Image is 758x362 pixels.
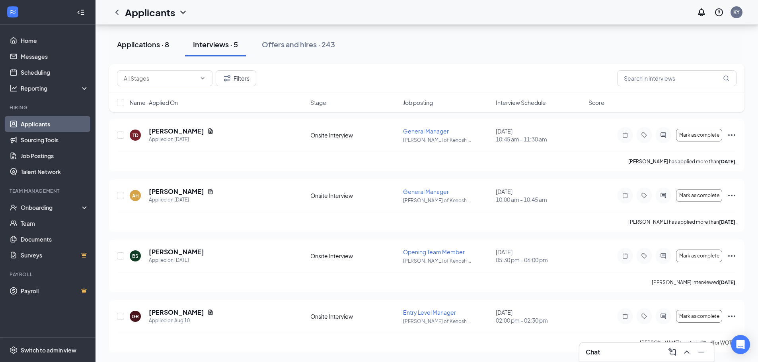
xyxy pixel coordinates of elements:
[132,313,139,320] div: GR
[733,9,740,15] div: KY
[149,127,204,136] h5: [PERSON_NAME]
[77,8,85,16] svg: Collapse
[403,188,449,195] span: General Manager
[639,192,649,199] svg: Tag
[149,248,204,256] h5: [PERSON_NAME]
[666,346,679,358] button: ComposeMessage
[727,312,737,321] svg: Ellipses
[680,340,713,346] b: is not qualified
[727,251,737,261] svg: Ellipses
[496,196,584,203] span: 10:00 am - 10:45 am
[21,215,89,231] a: Team
[21,346,76,354] div: Switch to admin view
[207,309,214,316] svg: Document
[659,132,668,138] svg: ActiveChat
[588,99,604,106] span: Score
[207,188,214,195] svg: Document
[676,129,722,141] button: Mark as complete
[310,192,398,199] div: Onsite Interview
[133,132,138,139] div: TD
[403,248,465,256] span: Opening Team Member
[496,308,584,324] div: [DATE]
[310,131,398,139] div: Onsite Interview
[21,231,89,247] a: Documents
[21,164,89,180] a: Talent Network
[659,313,668,319] svg: ActiveChat
[124,74,196,83] input: All Stages
[149,317,214,325] div: Applied on Aug 10
[21,48,89,64] a: Messages
[262,39,335,49] div: Offers and hires · 243
[679,314,719,319] span: Mark as complete
[21,116,89,132] a: Applicants
[496,99,546,106] span: Interview Schedule
[178,8,188,17] svg: ChevronDown
[149,308,204,317] h5: [PERSON_NAME]
[403,128,449,135] span: General Manager
[199,75,206,81] svg: ChevronDown
[496,248,584,264] div: [DATE]
[620,192,630,199] svg: Note
[617,70,737,86] input: Search in interviews
[193,39,238,49] div: Interviews · 5
[496,256,584,264] span: 05:30 pm - 06:00 pm
[496,316,584,324] span: 02:00 pm - 02:30 pm
[679,132,719,138] span: Mark as complete
[310,252,398,260] div: Onsite Interview
[659,253,668,259] svg: ActiveChat
[719,219,735,225] b: [DATE]
[727,130,737,140] svg: Ellipses
[719,159,735,165] b: [DATE]
[117,39,169,49] div: Applications · 8
[222,74,232,83] svg: Filter
[149,196,214,204] div: Applied on [DATE]
[21,132,89,148] a: Sourcing Tools
[639,132,649,138] svg: Tag
[10,203,18,211] svg: UserCheck
[679,193,719,198] span: Mark as complete
[620,132,630,138] svg: Note
[714,8,724,17] svg: QuestionInfo
[679,253,719,259] span: Mark as complete
[640,339,737,346] p: [PERSON_NAME] for WOTC.
[403,197,491,204] p: [PERSON_NAME] of Kenosh ...
[676,189,722,202] button: Mark as complete
[496,127,584,143] div: [DATE]
[207,128,214,134] svg: Document
[586,348,600,356] h3: Chat
[21,84,89,92] div: Reporting
[727,191,737,200] svg: Ellipses
[21,203,82,211] div: Onboarding
[682,347,692,357] svg: ChevronUp
[628,219,737,225] p: [PERSON_NAME] has applied more than .
[652,279,737,286] p: [PERSON_NAME] interviewed .
[10,104,87,111] div: Hiring
[21,148,89,164] a: Job Postings
[132,192,139,199] div: AH
[21,283,89,299] a: PayrollCrown
[676,250,722,262] button: Mark as complete
[310,99,326,106] span: Stage
[216,70,256,86] button: Filter Filters
[21,33,89,48] a: Home
[403,257,491,264] p: [PERSON_NAME] of Kenosh ...
[731,335,750,354] div: Open Intercom Messenger
[310,312,398,320] div: Onsite Interview
[10,271,87,278] div: Payroll
[696,347,706,357] svg: Minimize
[680,346,693,358] button: ChevronUp
[403,309,456,316] span: Entry Level Manager
[9,8,17,16] svg: WorkstreamLogo
[620,313,630,319] svg: Note
[21,64,89,80] a: Scheduling
[112,8,122,17] a: ChevronLeft
[723,75,729,81] svg: MagnifyingGlass
[639,253,649,259] svg: Tag
[697,8,706,17] svg: Notifications
[149,136,214,143] div: Applied on [DATE]
[496,188,584,203] div: [DATE]
[719,279,735,285] b: [DATE]
[639,313,649,319] svg: Tag
[130,99,178,106] span: Name · Applied On
[149,187,204,196] h5: [PERSON_NAME]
